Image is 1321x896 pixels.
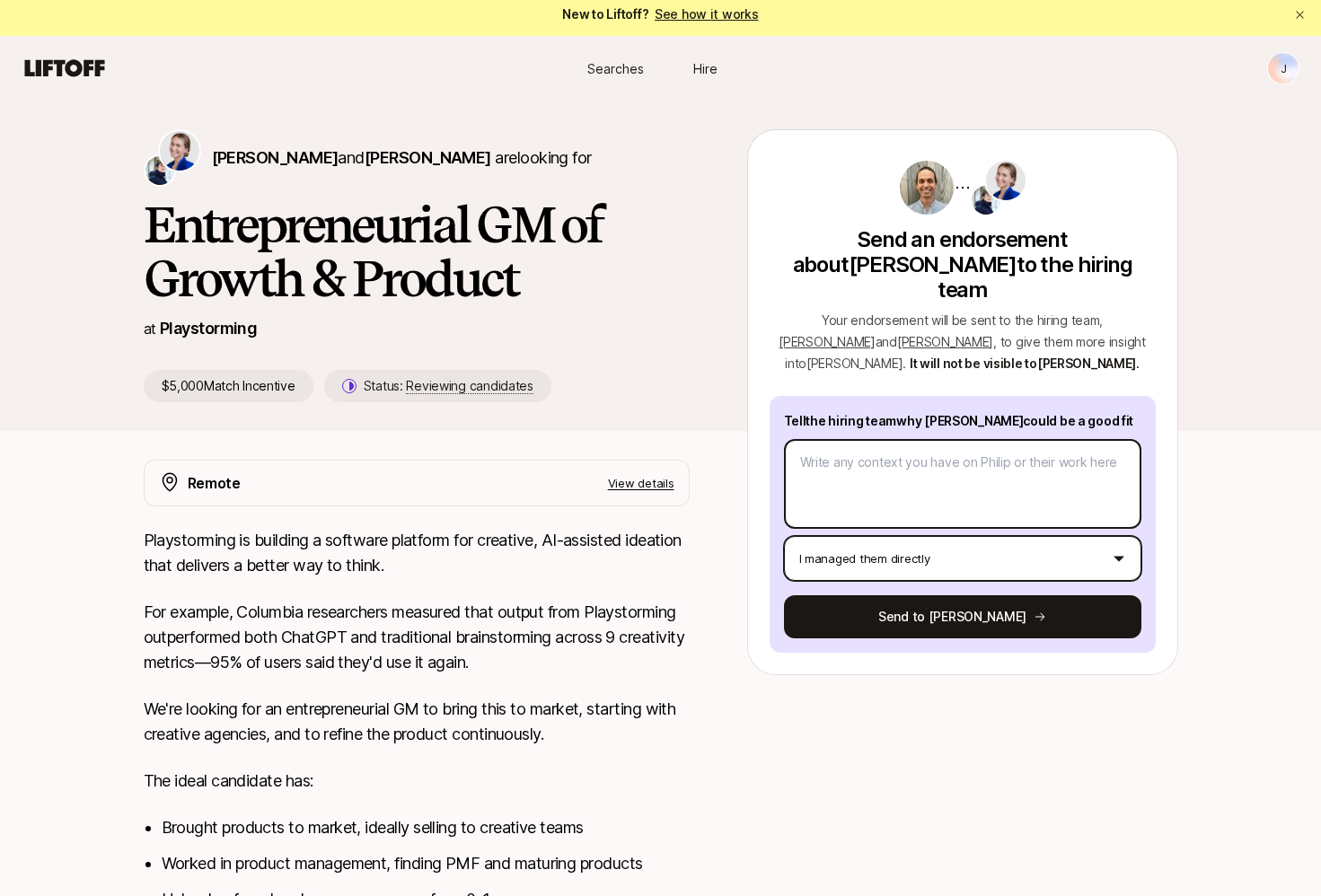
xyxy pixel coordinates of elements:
img: Daniela Plattner [986,161,1026,200]
a: See how it works [655,6,759,22]
li: Worked in product management, finding PMF and maturing products [162,851,690,876]
span: Searches [587,59,644,78]
img: Hayley Darden [972,186,1000,215]
span: Hire [693,59,718,78]
p: J [1281,57,1287,79]
img: b938b6dd_0b05_4535_b93c_e5003a54ef81.jpg [900,161,954,215]
p: The ideal candidate has: [144,769,690,794]
a: Hire [661,52,751,85]
p: Tell the hiring team why [PERSON_NAME] could be a good fit [784,410,1141,432]
span: [PERSON_NAME] [779,334,875,349]
span: [PERSON_NAME] [212,148,339,167]
span: Your endorsement will be sent to the hiring team , , to give them more insight into [PERSON_NAME] . [779,312,1145,371]
a: Searches [571,52,661,85]
button: J [1267,52,1299,84]
span: Reviewing candidates [406,378,533,394]
p: Status: [364,375,533,397]
span: New to Liftoff? [562,4,758,25]
li: Brought products to market, ideally selling to creative teams [162,815,690,840]
p: are looking for [212,145,592,171]
span: [PERSON_NAME] [897,334,993,349]
img: Hayley Darden [145,156,174,185]
p: at [144,317,156,340]
p: For example, Columbia researchers measured that output from Playstorming outperformed both ChatGP... [144,600,690,675]
p: Send an endorsement about [PERSON_NAME] to the hiring team [770,227,1156,303]
p: $5,000 Match Incentive [144,370,313,402]
p: View details [608,474,674,492]
span: It will not be visible to [PERSON_NAME] . [910,356,1140,371]
img: Daniela Plattner [160,131,199,171]
span: and [876,334,994,349]
h1: Entrepreneurial GM of Growth & Product [144,198,690,305]
p: Playstorming is building a software platform for creative, AI-assisted ideation that delivers a b... [144,528,690,578]
p: We're looking for an entrepreneurial GM to bring this to market, starting with creative agencies,... [144,697,690,747]
p: Remote [188,471,241,495]
span: and [338,148,490,167]
p: Playstorming [160,316,258,341]
button: Send to [PERSON_NAME] [784,595,1141,638]
span: [PERSON_NAME] [365,148,491,167]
